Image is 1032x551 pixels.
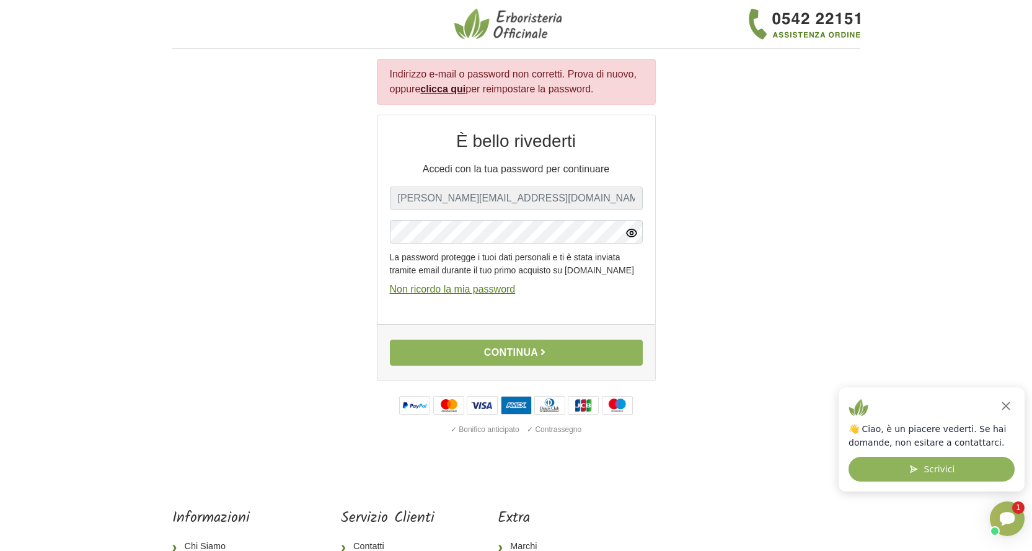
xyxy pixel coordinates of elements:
[990,501,1025,536] iframe: Smartsupp widget button
[390,284,516,294] a: Non ricordo la mia password
[377,59,656,105] div: Indirizzo e-mail o password non corretti. Prova di nuovo, oppure per reimpostare la password.
[390,187,643,210] input: Il tuo indirizzo e-mail
[454,7,566,41] img: Erboristeria Officinale
[390,340,643,366] button: Continua
[498,509,580,527] h5: Extra
[448,421,522,438] div: ✓ Bonifico anticipato
[839,387,1025,491] iframe: Smartsupp widget popup
[390,130,643,152] h2: È bello rivederti
[420,84,465,94] a: clicca qui
[341,509,434,527] h5: Servizio Clienti
[172,509,278,527] h5: Informazioni
[390,246,643,277] small: La password protegge i tuoi dati personali e ti è stata inviata tramite email durante il tuo prim...
[524,421,584,438] div: ✓ Contrassegno
[390,162,643,177] p: Accedi con la tua password per continuare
